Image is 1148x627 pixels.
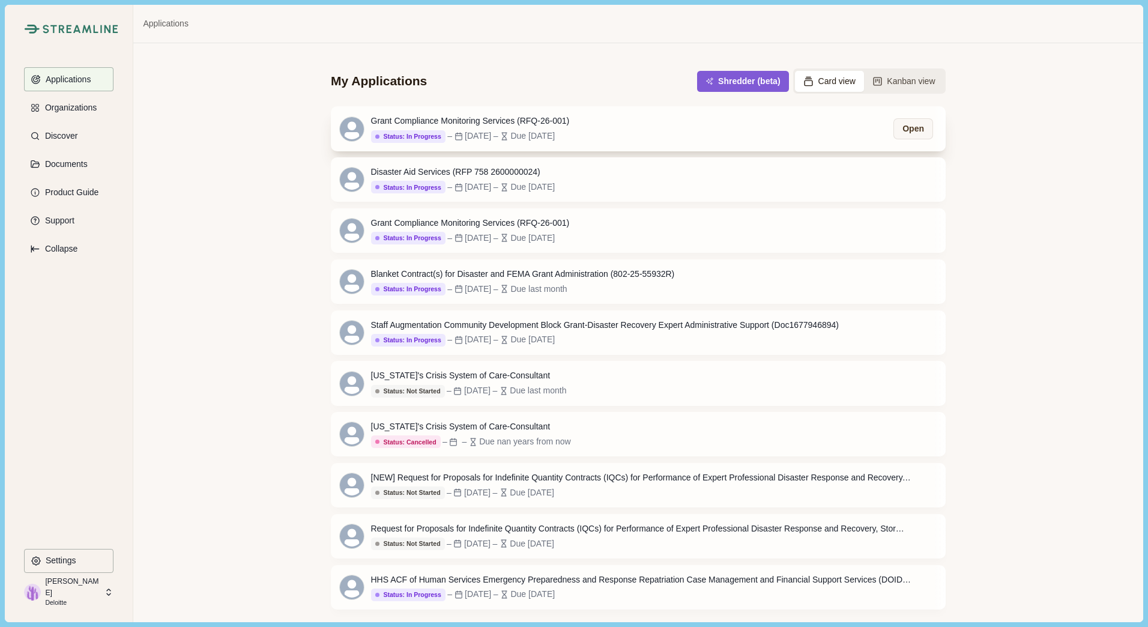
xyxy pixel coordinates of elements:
div: Status: Not Started [375,489,441,497]
div: Disaster Aid Services (RFP 758 2600000024) [371,166,555,178]
svg: avatar [340,270,364,294]
div: – [447,283,452,295]
div: Due [DATE] [510,232,555,244]
div: – [443,435,447,448]
button: Status: Not Started [371,385,445,398]
p: [PERSON_NAME] [45,576,100,598]
div: Staff Augmentation Community Development Block Grant-Disaster Recovery Expert Administrative Supp... [371,319,839,332]
div: – [447,333,452,346]
svg: avatar [340,575,364,599]
div: Request for Proposals for Indefinite Quantity Contracts (IQCs) for Performance of Expert Professi... [371,522,911,535]
a: Settings [24,549,113,577]
p: Discover [41,131,77,141]
p: Product Guide [41,187,99,198]
a: Applications [143,17,189,30]
a: Blanket Contract(s) for Disaster and FEMA Grant Administration (802-25-55932R)Status: In Progress... [331,259,946,304]
button: Applications [24,67,113,91]
div: [DATE] [465,181,491,193]
div: [US_STATE]'s Crisis System of Care-Consultant [371,420,571,433]
div: – [494,283,498,295]
div: My Applications [331,73,427,89]
div: Grant Compliance Monitoring Services (RFQ-26-001) [371,217,570,229]
div: [DATE] [465,588,491,601]
p: Settings [41,556,76,566]
div: Status: Not Started [375,387,441,395]
div: Due [DATE] [510,588,555,601]
div: – [494,130,498,142]
div: Status: In Progress [375,285,441,293]
p: Support [41,216,74,226]
button: Product Guide [24,180,113,204]
div: – [494,333,498,346]
div: Status: Cancelled [375,438,437,446]
div: – [447,486,452,499]
div: – [462,435,467,448]
div: – [494,588,498,601]
div: [DATE] [464,538,491,550]
a: Disaster Aid Services (RFP 758 2600000024)Status: In Progress–[DATE]–Due [DATE] [331,157,946,202]
div: Status: In Progress [375,133,441,141]
p: Applications [41,74,91,85]
div: Due [DATE] [510,333,555,346]
img: Streamline Climate Logo [24,24,39,34]
div: – [447,181,452,193]
div: [DATE] [464,384,491,397]
a: HHS ACF of Human Services Emergency Preparedness and Response Repatriation Case Management and Fi... [331,565,946,610]
a: [NEW] Request for Proposals for Indefinite Quantity Contracts (IQCs) for Performance of Expert Pr... [331,463,946,507]
a: Support [24,208,113,232]
a: Request for Proposals for Indefinite Quantity Contracts (IQCs) for Performance of Expert Professi... [331,514,946,559]
div: [DATE] [464,486,491,499]
div: – [492,538,497,550]
img: Streamline Climate Logo [43,25,118,34]
a: Staff Augmentation Community Development Block Grant-Disaster Recovery Expert Administrative Supp... [331,310,946,355]
a: Streamline Climate LogoStreamline Climate Logo [24,24,113,34]
p: Collapse [41,244,77,254]
button: Shredder (beta) [697,71,788,92]
div: Due [DATE] [510,130,555,142]
button: Kanban view [864,71,944,92]
div: [DATE] [465,283,491,295]
div: Status: In Progress [375,591,441,599]
div: [DATE] [465,130,491,142]
svg: avatar [340,117,364,141]
div: Blanket Contract(s) for Disaster and FEMA Grant Administration (802-25-55932R) [371,268,675,280]
div: – [447,588,452,601]
button: Status: In Progress [371,232,446,244]
a: [US_STATE]'s Crisis System of Care-ConsultantStatus: Cancelled––Due nan years from now [331,412,946,456]
button: Card view [795,71,864,92]
button: Expand [24,237,113,261]
svg: avatar [340,473,364,497]
div: – [494,181,498,193]
button: Status: In Progress [371,181,446,193]
button: Organizations [24,95,113,120]
div: – [494,232,498,244]
p: Organizations [41,103,97,113]
a: [US_STATE]'s Crisis System of Care-ConsultantStatus: Not Started–[DATE]–Due last month [331,361,946,405]
a: Grant Compliance Monitoring Services (RFQ-26-001)Status: In Progress–[DATE]–Due [DATE]Open [331,106,946,151]
a: Grant Compliance Monitoring Services (RFQ-26-001)Status: In Progress–[DATE]–Due [DATE] [331,208,946,253]
button: Documents [24,152,113,176]
button: Status: In Progress [371,589,446,601]
div: Due last month [510,283,567,295]
button: Status: In Progress [371,130,446,143]
div: [DATE] [465,232,491,244]
div: – [447,232,452,244]
div: Status: Not Started [375,540,441,548]
button: Open [893,118,933,139]
svg: avatar [340,321,364,345]
div: Status: In Progress [375,234,441,242]
button: Status: Not Started [371,538,445,550]
svg: avatar [340,372,364,396]
button: Status: Not Started [371,486,445,499]
div: – [492,384,497,397]
div: [NEW] Request for Proposals for Indefinite Quantity Contracts (IQCs) for Performance of Expert Pr... [371,471,911,484]
button: Status: In Progress [371,334,446,347]
p: Deloitte [45,598,100,608]
div: – [447,130,452,142]
svg: avatar [340,524,364,548]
